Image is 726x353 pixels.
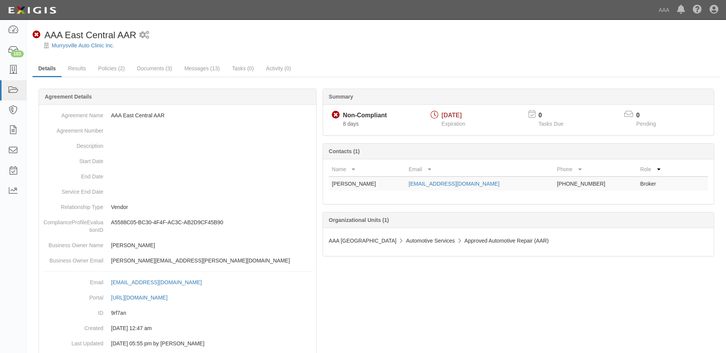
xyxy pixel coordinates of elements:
[442,121,465,127] span: Expiration
[44,30,136,40] span: AAA East Central AAR
[409,181,499,187] a: [EMAIL_ADDRESS][DOMAIN_NAME]
[343,121,359,127] span: Since 09/21/2025
[42,290,103,301] dt: Portal
[42,108,313,123] dd: AAA East Central AAR
[45,94,92,100] b: Agreement Details
[42,305,103,317] dt: ID
[42,321,103,332] dt: Created
[33,31,41,39] i: Non-Compliant
[42,336,103,347] dt: Last Updated
[406,238,455,244] span: Automotive Services
[6,3,59,17] img: logo-5460c22ac91f19d4615b14bd174203de0afe785f0fc80cf4dbbc73dc1793850b.png
[42,138,103,150] dt: Description
[42,238,103,249] dt: Business Owner Name
[111,219,313,226] p: A5588C05-BC30-4F4F-AC3C-AB2D9CF45B90
[52,42,114,49] a: Murrysville Auto Clinic Inc.
[655,2,673,18] a: AAA
[465,238,549,244] span: Approved Automotive Repair (AAR)
[62,61,92,76] a: Results
[33,29,136,42] div: AAA East Central AAR
[42,215,103,234] dt: ComplianceProfileEvaluationID
[329,217,389,223] b: Organizational Units (1)
[406,162,554,176] th: Email
[637,176,677,191] td: Broker
[131,61,178,76] a: Documents (3)
[554,162,637,176] th: Phone
[343,111,387,120] div: Non-Compliant
[42,154,103,165] dt: Start Date
[42,169,103,180] dt: End Date
[332,111,340,119] i: Non-Compliant
[329,94,353,100] b: Summary
[42,253,103,264] dt: Business Owner Email
[42,123,103,134] dt: Agreement Number
[329,162,406,176] th: Name
[42,108,103,119] dt: Agreement Name
[329,176,406,191] td: [PERSON_NAME]
[538,121,563,127] span: Tasks Due
[111,295,176,301] a: [URL][DOMAIN_NAME]
[329,238,396,244] span: AAA [GEOGRAPHIC_DATA]
[636,111,666,120] p: 0
[139,31,149,39] i: 1 scheduled workflow
[33,61,62,77] a: Details
[111,279,210,285] a: [EMAIL_ADDRESS][DOMAIN_NAME]
[111,279,202,286] div: [EMAIL_ADDRESS][DOMAIN_NAME]
[42,184,103,196] dt: Service End Date
[42,275,103,286] dt: Email
[226,61,259,76] a: Tasks (0)
[42,336,313,351] dd: [DATE] 05:55 pm by [PERSON_NAME]
[11,50,24,57] div: 103
[538,111,573,120] p: 0
[260,61,297,76] a: Activity (0)
[111,257,313,264] p: [PERSON_NAME][EMAIL_ADDRESS][PERSON_NAME][DOMAIN_NAME]
[636,121,656,127] span: Pending
[93,61,131,76] a: Policies (2)
[42,199,313,215] dd: Vendor
[42,321,313,336] dd: [DATE] 12:47 am
[637,162,677,176] th: Role
[442,112,462,118] span: [DATE]
[693,5,702,15] i: Help Center - Complianz
[111,241,313,249] p: [PERSON_NAME]
[42,305,313,321] dd: 9rf7an
[179,61,226,76] a: Messages (13)
[42,199,103,211] dt: Relationship Type
[554,176,637,191] td: [PHONE_NUMBER]
[329,148,360,154] b: Contacts (1)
